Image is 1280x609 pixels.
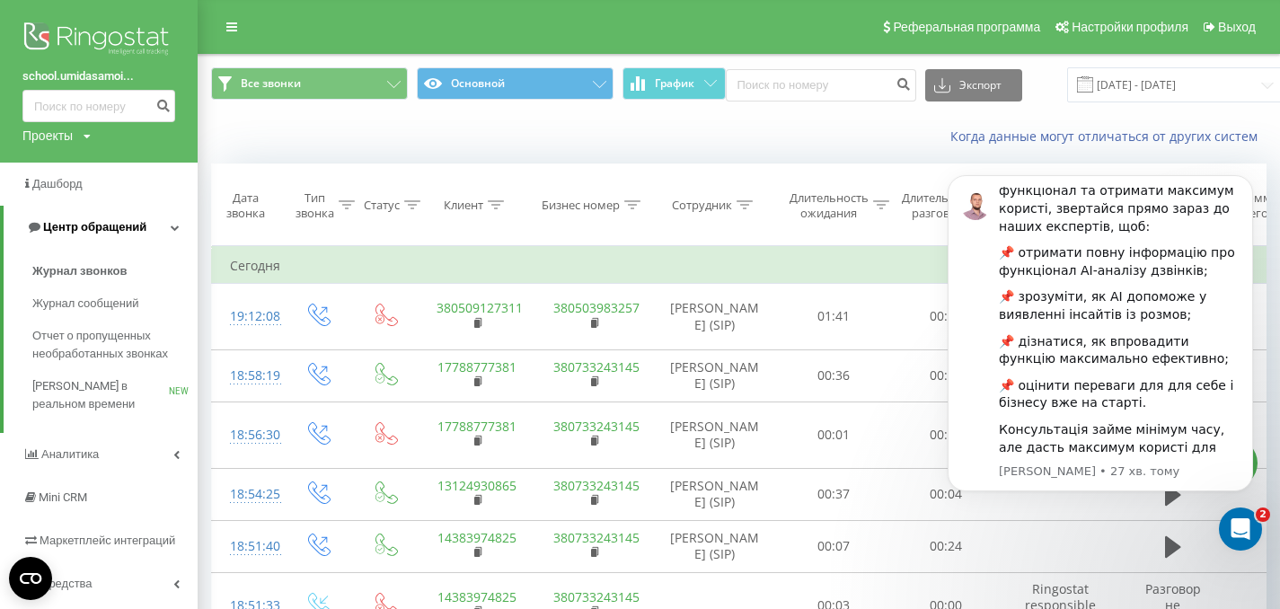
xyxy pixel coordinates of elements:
[542,198,620,213] div: Бизнес номер
[890,284,1002,350] td: 00:00
[39,490,87,504] span: Mini CRM
[230,477,266,512] div: 18:54:25
[9,557,52,600] button: Open CMP widget
[230,529,266,564] div: 18:51:40
[890,402,1002,469] td: 00:00
[553,588,640,605] a: 380733243145
[43,220,146,234] span: Центр обращений
[778,349,890,402] td: 00:36
[553,529,640,546] a: 380733243145
[241,76,301,91] span: Все звонки
[890,520,1002,572] td: 00:24
[230,299,266,334] div: 19:12:08
[32,327,189,363] span: Отчет о пропущенных необработанных звонках
[444,198,483,213] div: Клиент
[655,77,694,90] span: График
[40,577,93,590] span: Средства
[652,284,778,350] td: [PERSON_NAME] (SIP)
[778,468,890,520] td: 00:37
[32,295,138,313] span: Журнал сообщений
[553,477,640,494] a: 380733243145
[726,69,916,101] input: Поиск по номеру
[778,284,890,350] td: 01:41
[364,198,400,213] div: Статус
[211,67,408,100] button: Все звонки
[230,358,266,393] div: 18:58:19
[437,477,516,494] a: 13124930865
[893,20,1040,34] span: Реферальная программа
[22,90,175,122] input: Поиск по номеру
[4,206,198,249] a: Центр обращений
[553,299,640,316] a: 380503983257
[950,128,1267,145] a: Когда данные могут отличаться от других систем
[652,402,778,469] td: [PERSON_NAME] (SIP)
[1218,20,1256,34] span: Выход
[32,370,198,420] a: [PERSON_NAME] в реальном времениNEW
[32,177,83,190] span: Дашборд
[553,358,640,375] a: 380733243145
[1072,20,1188,34] span: Настройки профиля
[437,529,516,546] a: 14383974825
[40,534,175,547] span: Маркетплейс интеграций
[890,468,1002,520] td: 00:04
[41,447,99,461] span: Аналитика
[652,349,778,402] td: [PERSON_NAME] (SIP)
[32,320,198,370] a: Отчет о пропущенных необработанных звонках
[22,67,175,85] a: school.umidasamoi...
[925,69,1022,101] button: Экспорт
[652,468,778,520] td: [PERSON_NAME] (SIP)
[890,349,1002,402] td: 00:01
[437,358,516,375] a: 17788777381
[921,148,1280,560] iframe: Intercom notifications повідомлення
[417,67,614,100] button: Основной
[32,377,169,413] span: [PERSON_NAME] в реальном времени
[32,287,198,320] a: Журнал сообщений
[296,190,334,221] div: Тип звонка
[1256,507,1270,522] span: 2
[778,520,890,572] td: 00:07
[778,402,890,469] td: 00:01
[230,418,266,453] div: 18:56:30
[790,190,869,221] div: Длительность ожидания
[22,127,73,145] div: Проекты
[437,588,516,605] a: 14383974825
[437,418,516,435] a: 17788777381
[32,262,127,280] span: Журнал звонков
[553,418,640,435] a: 380733243145
[22,18,175,63] img: Ringostat logo
[672,198,732,213] div: Сотрудник
[622,67,726,100] button: График
[652,520,778,572] td: [PERSON_NAME] (SIP)
[902,190,981,221] div: Длительность разговора
[1219,507,1262,551] iframe: Intercom live chat
[212,190,278,221] div: Дата звонка
[437,299,523,316] a: 380509127311
[32,255,198,287] a: Журнал звонков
